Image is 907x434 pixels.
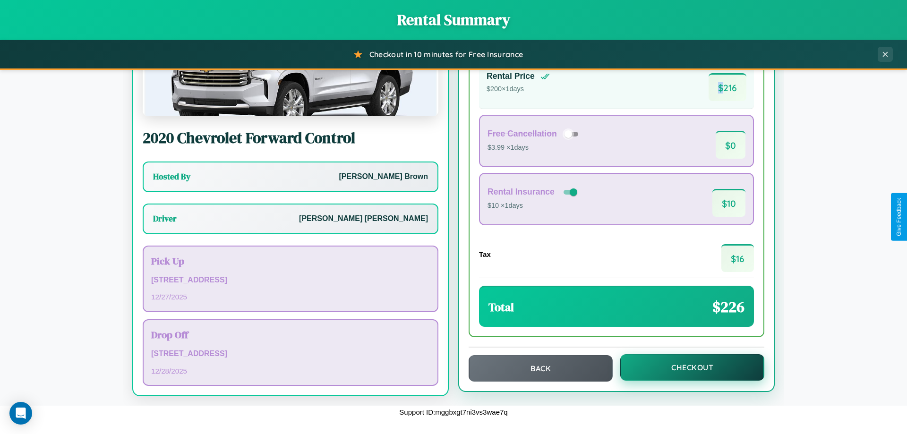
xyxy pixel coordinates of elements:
[151,328,430,341] h3: Drop Off
[488,299,514,315] h3: Total
[9,9,898,30] h1: Rental Summary
[487,71,535,81] h4: Rental Price
[469,355,613,382] button: Back
[712,297,744,317] span: $ 226
[620,354,764,381] button: Checkout
[299,212,428,226] p: [PERSON_NAME] [PERSON_NAME]
[488,200,579,212] p: $10 × 1 days
[151,290,430,303] p: 12 / 27 / 2025
[151,254,430,268] h3: Pick Up
[488,129,557,139] h4: Free Cancellation
[9,402,32,425] div: Open Intercom Messenger
[721,244,754,272] span: $ 16
[153,213,177,224] h3: Driver
[488,187,555,197] h4: Rental Insurance
[487,83,550,95] p: $ 200 × 1 days
[712,189,745,217] span: $ 10
[488,142,582,154] p: $3.99 × 1 days
[151,365,430,377] p: 12 / 28 / 2025
[153,171,190,182] h3: Hosted By
[151,273,430,287] p: [STREET_ADDRESS]
[339,170,428,184] p: [PERSON_NAME] Brown
[709,73,746,101] span: $ 216
[399,406,507,418] p: Support ID: mggbxgt7ni3vs3wae7q
[369,50,523,59] span: Checkout in 10 minutes for Free Insurance
[716,131,745,159] span: $ 0
[151,347,430,361] p: [STREET_ADDRESS]
[896,198,902,236] div: Give Feedback
[143,128,438,148] h2: 2020 Chevrolet Forward Control
[479,250,491,258] h4: Tax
